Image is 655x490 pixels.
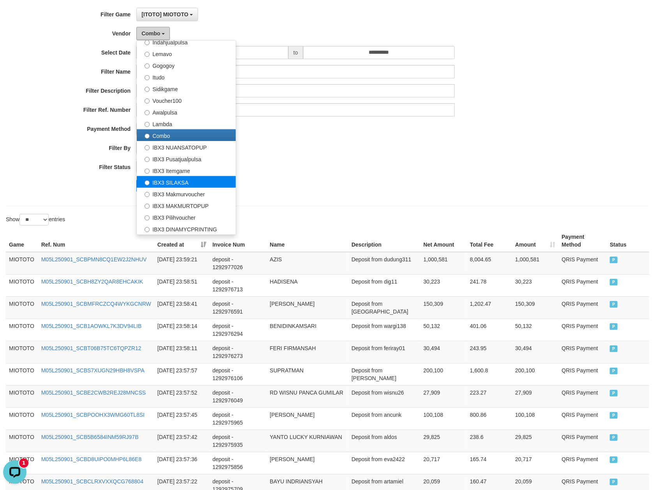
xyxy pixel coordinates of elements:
td: deposit - 1292976713 [209,274,267,296]
td: Deposit from [GEOGRAPHIC_DATA] [348,296,420,319]
th: Description [348,230,420,252]
td: deposit - 1292977026 [209,252,267,275]
input: Gogogoy [145,63,150,69]
td: 29,825 [420,430,467,452]
td: MIOTOTO [6,341,38,363]
span: PAID [610,457,618,463]
td: 800.86 [467,407,512,430]
a: M05L250901_SCBT06B75TC6TQPZR12 [41,345,141,351]
td: deposit - 1292976273 [209,341,267,363]
label: Lemavo [137,48,236,59]
span: PAID [610,323,618,330]
td: deposit - 1292976106 [209,363,267,385]
th: Amount: activate to sort column ascending [512,230,558,252]
td: AZIS [267,252,348,275]
td: [DATE] 23:57:52 [154,385,209,407]
label: IBX3 Pusatjualpulsa [137,153,236,164]
input: Sidikgame [145,87,150,92]
th: Total Fee [467,230,512,252]
input: IBX3 NUANSATOPUP [145,145,150,150]
input: Lambda [145,122,150,127]
td: QRIS Payment [559,430,607,452]
td: 100,108 [512,407,558,430]
th: Net Amount [420,230,467,252]
td: 200,100 [420,363,467,385]
span: PAID [610,345,618,352]
td: 27,909 [420,385,467,407]
span: PAID [610,434,618,441]
td: deposit - 1292976294 [209,319,267,341]
a: M05L250901_SCBS7XUGN29HBH8VSPA [41,367,145,374]
th: Status [607,230,649,252]
th: Ref. Num [38,230,154,252]
input: Voucher100 [145,99,150,104]
th: Created at: activate to sort column ascending [154,230,209,252]
td: Deposit from eva2422 [348,452,420,474]
td: 30,223 [512,274,558,296]
th: Name [267,230,348,252]
a: M05L250901_SCB5B6584INM59RJ97B [41,434,139,440]
td: YANTO LUCKY KURNIAWAN [267,430,348,452]
td: 241.78 [467,274,512,296]
a: M05L250901_SCBCLRXVXXQCG768804 [41,478,143,485]
span: PAID [610,257,618,263]
button: Combo [136,27,170,40]
span: PAID [610,412,618,419]
label: IBX3 Pilihvoucher [137,211,236,223]
span: PAID [610,301,618,308]
td: QRIS Payment [559,274,607,296]
td: 27,909 [512,385,558,407]
th: Payment Method [559,230,607,252]
input: IBX3 Pusatjualpulsa [145,157,150,162]
label: Itudo [137,71,236,83]
span: [ITOTO] MIOTOTO [141,11,188,18]
td: QRIS Payment [559,363,607,385]
th: Game [6,230,38,252]
td: BENIDINKAMSARI [267,319,348,341]
td: Deposit from ancunk [348,407,420,430]
td: Deposit from aldos [348,430,420,452]
input: Combo [145,134,150,139]
td: 20,717 [420,452,467,474]
td: 20,717 [512,452,558,474]
label: IBX3 Itemgame [137,164,236,176]
span: PAID [610,390,618,397]
td: QRIS Payment [559,452,607,474]
label: Awalpulsa [137,106,236,118]
input: Indahjualpulsa [145,40,150,45]
label: Voucher100 [137,94,236,106]
td: 30,223 [420,274,467,296]
td: QRIS Payment [559,341,607,363]
td: FERI FIRMANSAH [267,341,348,363]
td: QRIS Payment [559,296,607,319]
a: M05L250901_SCBD8UIPO0MHP6L86E8 [41,456,142,462]
td: deposit - 1292976591 [209,296,267,319]
input: IBX3 MAKMURTOPUP [145,204,150,209]
td: 1,000,581 [512,252,558,275]
td: 1,000,581 [420,252,467,275]
th: Invoice Num [209,230,267,252]
div: new message indicator [19,1,28,11]
td: [DATE] 23:58:41 [154,296,209,319]
label: Lambda [137,118,236,129]
button: Open LiveChat chat widget [3,3,26,26]
td: [DATE] 23:57:42 [154,430,209,452]
td: 223.27 [467,385,512,407]
label: IBX3 Makmurvoucher [137,188,236,199]
td: 50,132 [420,319,467,341]
td: 1,600.8 [467,363,512,385]
span: PAID [610,279,618,286]
input: IBX3 SILAKSA [145,180,150,185]
a: M05L250901_SCBPMN8CQ1EW2J2NHUV [41,256,147,263]
label: Combo [137,129,236,141]
input: Itudo [145,75,150,80]
td: [PERSON_NAME] [267,452,348,474]
input: Awalpulsa [145,110,150,115]
label: Gogogoy [137,59,236,71]
td: [DATE] 23:57:45 [154,407,209,430]
a: M05L250901_SCBPOOHX3WMG60TL8SI [41,412,145,418]
td: [DATE] 23:57:36 [154,452,209,474]
a: M05L250901_SCBH8ZY2QAR8EHCAKIK [41,278,143,285]
td: [PERSON_NAME] [267,407,348,430]
a: M05L250901_SCB1AOWKL7K3DV94LIB [41,323,142,329]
